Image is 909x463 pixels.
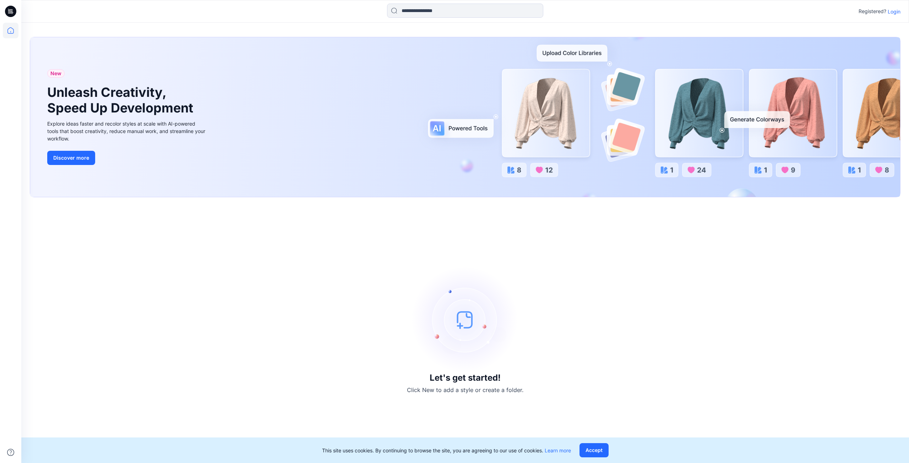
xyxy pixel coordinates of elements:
[47,151,207,165] a: Discover more
[47,151,95,165] button: Discover more
[430,373,501,383] h3: Let's get started!
[47,120,207,142] div: Explore ideas faster and recolor styles at scale with AI-powered tools that boost creativity, red...
[50,69,61,78] span: New
[859,7,886,16] p: Registered?
[888,8,900,15] p: Login
[412,266,518,373] img: empty-state-image.svg
[545,447,571,453] a: Learn more
[47,85,196,115] h1: Unleash Creativity, Speed Up Development
[407,386,523,394] p: Click New to add a style or create a folder.
[579,443,609,457] button: Accept
[322,447,571,454] p: This site uses cookies. By continuing to browse the site, you are agreeing to our use of cookies.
